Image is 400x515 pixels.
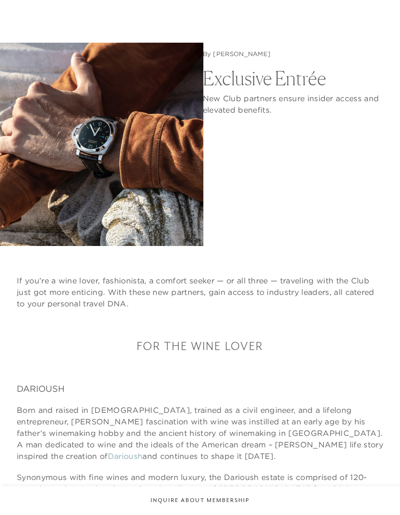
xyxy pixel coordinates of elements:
p: New Club partners ensure insider access and elevated benefits. [203,93,383,116]
p: If you’re a wine lover, fashionista, a comfort seeker — or all three — traveling with the Club ju... [17,275,383,309]
button: Open navigation [378,11,390,17]
a: Darioush [108,451,143,461]
p: Born and raised in [DEMOGRAPHIC_DATA], trained as a civil engineer, and a lifelong entrepreneur, ... [17,404,383,462]
h3: FOR THE WINE LOVER [17,338,383,354]
h1: Exclusive Entrée [203,69,383,88]
h4: DARIOUSH [17,383,383,395]
address: By [PERSON_NAME] [203,50,271,59]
